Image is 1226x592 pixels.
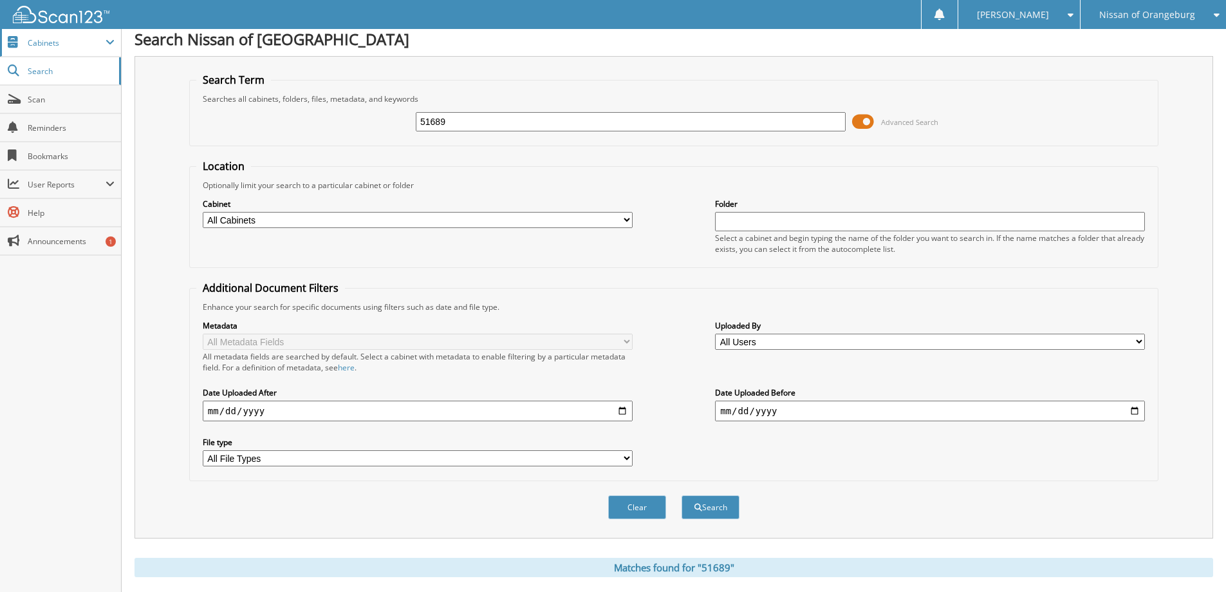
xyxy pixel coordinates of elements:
[13,6,109,23] img: scan123-logo-white.svg
[715,198,1145,209] label: Folder
[28,236,115,247] span: Announcements
[196,159,251,173] legend: Location
[1162,530,1226,592] iframe: Chat Widget
[196,93,1151,104] div: Searches all cabinets, folders, files, metadata, and keywords
[881,117,938,127] span: Advanced Search
[977,11,1049,19] span: [PERSON_NAME]
[196,301,1151,312] div: Enhance your search for specific documents using filters such as date and file type.
[715,320,1145,331] label: Uploaded By
[28,37,106,48] span: Cabinets
[608,495,666,519] button: Clear
[715,233,1145,254] div: Select a cabinet and begin typing the name of the folder you want to search in. If the name match...
[203,198,633,209] label: Cabinet
[203,437,633,448] label: File type
[196,180,1151,191] div: Optionally limit your search to a particular cabinet or folder
[338,362,355,373] a: here
[682,495,739,519] button: Search
[28,94,115,105] span: Scan
[28,122,115,133] span: Reminders
[106,236,116,247] div: 1
[203,387,633,398] label: Date Uploaded After
[196,281,345,295] legend: Additional Document Filters
[715,401,1145,421] input: end
[28,66,113,77] span: Search
[1099,11,1195,19] span: Nissan of Orangeburg
[135,28,1213,50] h1: Search Nissan of [GEOGRAPHIC_DATA]
[28,179,106,190] span: User Reports
[135,558,1213,577] div: Matches found for "51689"
[28,151,115,162] span: Bookmarks
[203,320,633,331] label: Metadata
[203,351,633,373] div: All metadata fields are searched by default. Select a cabinet with metadata to enable filtering b...
[196,73,271,87] legend: Search Term
[715,387,1145,398] label: Date Uploaded Before
[28,207,115,218] span: Help
[203,401,633,421] input: start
